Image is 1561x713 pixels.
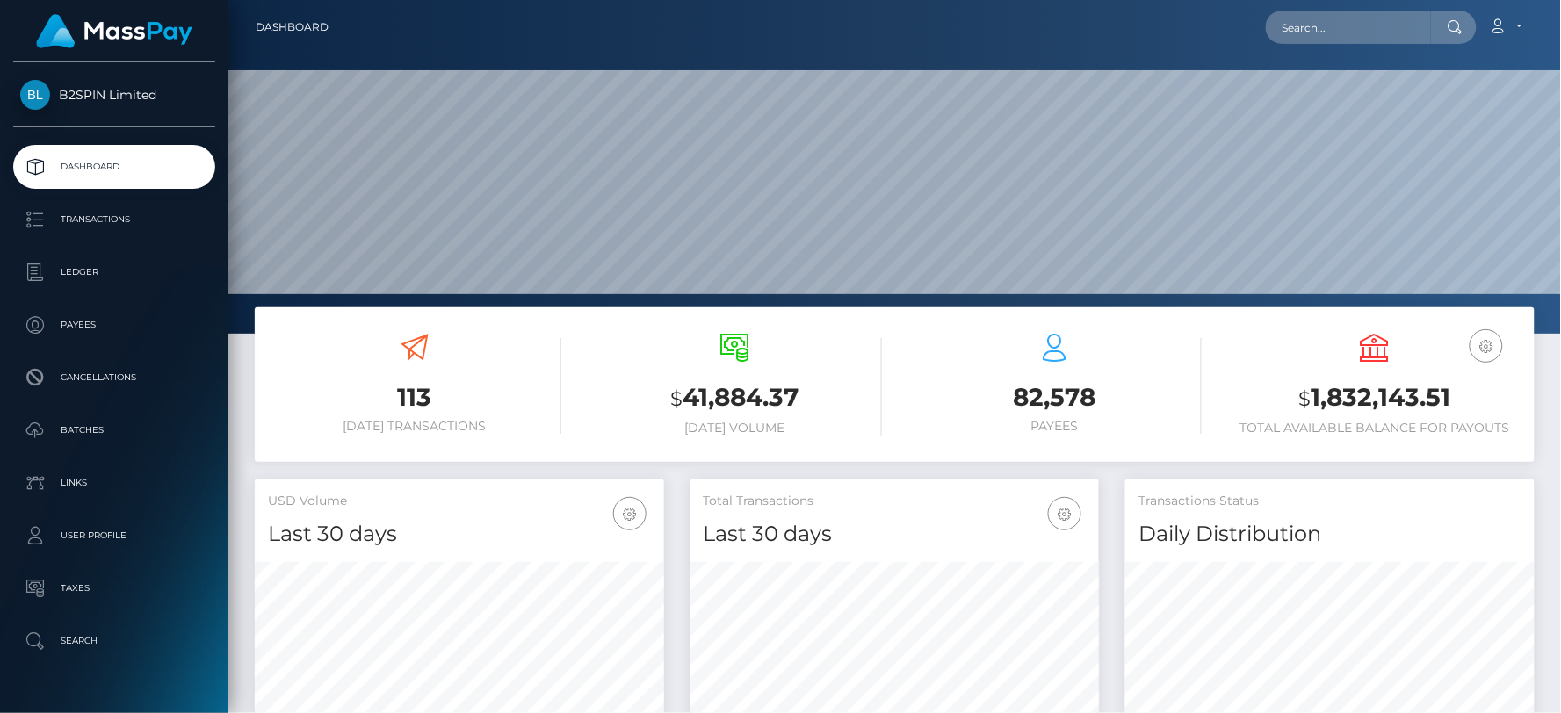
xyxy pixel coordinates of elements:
[20,154,208,180] p: Dashboard
[1228,380,1521,416] h3: 1,832,143.51
[908,380,1202,414] h3: 82,578
[13,461,215,505] a: Links
[20,364,208,391] p: Cancellations
[20,522,208,549] p: User Profile
[36,14,192,48] img: MassPay Logo
[704,519,1087,550] h4: Last 30 days
[13,303,215,347] a: Payees
[1298,386,1311,411] small: $
[13,408,215,452] a: Batches
[1138,519,1521,550] h4: Daily Distribution
[908,419,1202,434] h6: Payees
[1228,421,1521,436] h6: Total Available Balance for Payouts
[13,514,215,558] a: User Profile
[20,575,208,601] p: Taxes
[13,356,215,400] a: Cancellations
[268,419,561,434] h6: [DATE] Transactions
[13,198,215,241] a: Transactions
[1266,11,1431,44] input: Search...
[268,493,651,510] h5: USD Volume
[20,417,208,443] p: Batches
[13,145,215,189] a: Dashboard
[670,386,683,411] small: $
[20,206,208,233] p: Transactions
[20,312,208,338] p: Payees
[704,493,1087,510] h5: Total Transactions
[13,87,215,103] span: B2SPIN Limited
[13,566,215,610] a: Taxes
[268,519,651,550] h4: Last 30 days
[20,80,50,110] img: B2SPIN Limited
[13,250,215,294] a: Ledger
[13,619,215,663] a: Search
[588,421,881,436] h6: [DATE] Volume
[20,470,208,496] p: Links
[268,380,561,414] h3: 113
[256,9,329,46] a: Dashboard
[20,628,208,654] p: Search
[1138,493,1521,510] h5: Transactions Status
[20,259,208,285] p: Ledger
[588,380,881,416] h3: 41,884.37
